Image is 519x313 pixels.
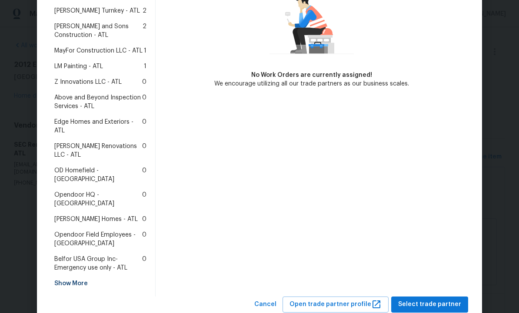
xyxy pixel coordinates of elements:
[51,276,150,291] div: Show More
[54,46,143,55] span: MayFor Construction LLC - ATL
[143,22,146,40] span: 2
[54,215,138,224] span: [PERSON_NAME] Homes - ATL
[142,255,146,272] span: 0
[142,118,146,135] span: 0
[254,299,276,310] span: Cancel
[214,79,409,88] div: We encourage utilizing all our trade partners as our business scales.
[54,118,142,135] span: Edge Homes and Exteriors - ATL
[54,7,140,15] span: [PERSON_NAME] Turnkey - ATL
[143,7,146,15] span: 2
[214,71,409,79] div: No Work Orders are currently assigned!
[54,255,142,272] span: Belfor USA Group Inc-Emergency use only - ATL
[142,93,146,111] span: 0
[54,22,143,40] span: [PERSON_NAME] and Sons Construction - ATL
[54,191,142,208] span: Opendoor HQ - [GEOGRAPHIC_DATA]
[142,191,146,208] span: 0
[142,231,146,248] span: 0
[398,299,461,310] span: Select trade partner
[391,297,468,313] button: Select trade partner
[54,62,103,71] span: LM Painting - ATL
[54,166,142,184] span: OD Homefield - [GEOGRAPHIC_DATA]
[142,215,146,224] span: 0
[144,62,146,71] span: 1
[142,78,146,86] span: 0
[54,78,122,86] span: Z Innovations LLC - ATL
[144,46,146,55] span: 1
[142,166,146,184] span: 0
[289,299,382,310] span: Open trade partner profile
[54,231,142,248] span: Opendoor Field Employees - [GEOGRAPHIC_DATA]
[251,297,280,313] button: Cancel
[283,297,389,313] button: Open trade partner profile
[54,142,142,159] span: [PERSON_NAME] Renovations LLC - ATL
[54,93,142,111] span: Above and Beyond Inspection Services - ATL
[142,142,146,159] span: 0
